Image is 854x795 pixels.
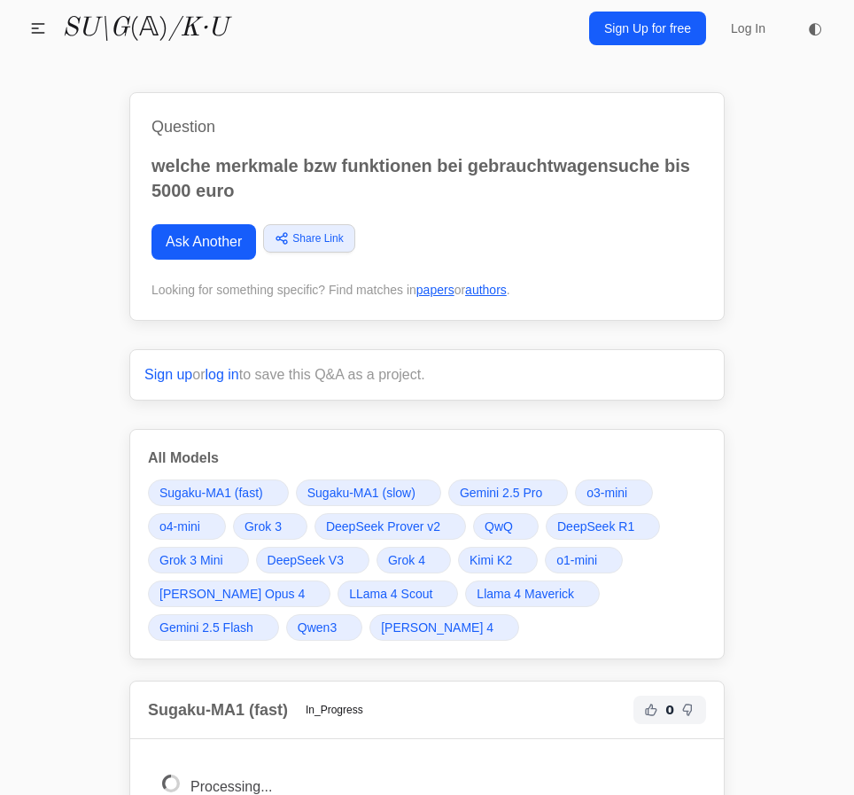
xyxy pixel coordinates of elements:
span: Gemini 2.5 Flash [159,619,253,636]
a: o3-mini [575,479,653,506]
span: [PERSON_NAME] Opus 4 [159,585,305,603]
a: QwQ [473,513,539,540]
a: Grok 3 Mini [148,547,249,573]
span: Grok 4 [388,551,425,569]
button: ◐ [797,11,833,46]
a: Sugaku-MA1 (fast) [148,479,289,506]
span: Sugaku-MA1 (fast) [159,484,263,502]
span: Qwen3 [298,619,337,636]
a: log in [206,367,239,382]
span: Share Link [292,230,343,246]
a: Gemini 2.5 Flash [148,614,279,641]
a: DeepSeek Prover v2 [314,513,466,540]
span: DeepSeek V3 [268,551,344,569]
span: o4-mini [159,518,200,535]
i: /K·U [168,15,228,42]
a: [PERSON_NAME] Opus 4 [148,581,330,607]
span: ◐ [808,20,822,36]
span: Grok 3 [245,518,282,535]
a: Llama 4 Maverick [465,581,600,607]
a: o1-mini [545,547,623,573]
span: o3-mini [586,484,627,502]
span: Processing... [190,779,272,794]
span: DeepSeek R1 [557,518,634,535]
a: Sign up [144,367,192,382]
a: o4-mini [148,513,226,540]
span: o1-mini [556,551,597,569]
a: SU\G(𝔸)/K·U [62,12,228,44]
span: Llama 4 Maverick [477,585,574,603]
a: LLama 4 Scout [338,581,458,607]
a: authors [465,283,507,297]
a: Gemini 2.5 Pro [448,479,568,506]
span: QwQ [485,518,513,535]
a: Sugaku-MA1 (slow) [296,479,441,506]
h2: Sugaku-MA1 (fast) [148,698,288,722]
h3: All Models [148,448,706,469]
a: papers [416,283,454,297]
button: Helpful [640,699,662,721]
a: Kimi K2 [458,547,538,573]
a: Log In [720,12,776,44]
span: [PERSON_NAME] 4 [381,619,493,636]
span: DeepSeek Prover v2 [326,518,440,535]
p: welche merkmale bzw funktionen bei gebrauchtwagensuche bis 5000 euro [151,153,703,203]
h1: Question [151,114,703,139]
span: LLama 4 Scout [349,585,432,603]
a: Grok 3 [233,513,307,540]
a: Sign Up for free [589,12,706,45]
a: Qwen3 [286,614,362,641]
p: or to save this Q&A as a project. [144,364,710,386]
a: DeepSeek V3 [256,547,369,573]
span: Kimi K2 [470,551,512,569]
a: DeepSeek R1 [546,513,660,540]
span: Gemini 2.5 Pro [460,484,542,502]
a: Ask Another [151,224,256,260]
span: 0 [665,701,674,719]
span: Sugaku-MA1 (slow) [307,484,415,502]
span: Grok 3 Mini [159,551,223,569]
a: Grok 4 [377,547,451,573]
a: [PERSON_NAME] 4 [369,614,519,641]
i: SU\G [62,15,129,42]
div: Looking for something specific? Find matches in or . [151,281,703,299]
span: In_Progress [295,699,374,721]
button: Not Helpful [678,699,699,721]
